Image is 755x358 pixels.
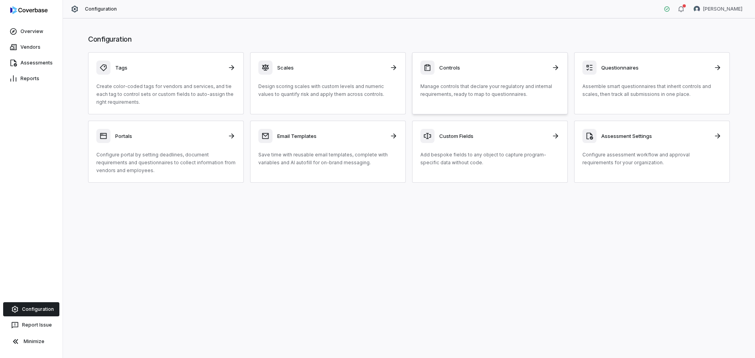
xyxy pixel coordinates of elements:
a: PortalsConfigure portal by setting deadlines, document requirements and questionnaires to collect... [88,121,244,183]
a: Email TemplatesSave time with reusable email templates, complete with variables and AI autofill f... [250,121,406,183]
a: TagsCreate color-coded tags for vendors and services, and tie each tag to control sets or custom ... [88,52,244,114]
a: Configuration [3,302,59,316]
p: Manage controls that declare your regulatory and internal requirements, ready to map to questionn... [420,83,560,98]
button: Minimize [3,334,59,349]
button: Report Issue [3,318,59,332]
span: Configuration [85,6,117,12]
a: QuestionnairesAssemble smart questionnaires that inherit controls and scales, then track all subm... [574,52,730,114]
p: Design scoring scales with custom levels and numeric values to quantify risk and apply them acros... [258,83,398,98]
span: [PERSON_NAME] [703,6,742,12]
a: Assessment SettingsConfigure assessment workflow and approval requirements for your organization. [574,121,730,183]
p: Assemble smart questionnaires that inherit controls and scales, then track all submissions in one... [582,83,722,98]
h3: Portals [115,132,223,140]
h3: Questionnaires [601,64,709,71]
a: Overview [2,24,61,39]
a: Assessments [2,56,61,70]
img: logo-D7KZi-bG.svg [10,6,48,14]
h3: Assessment Settings [601,132,709,140]
a: ScalesDesign scoring scales with custom levels and numeric values to quantify risk and apply them... [250,52,406,114]
h3: Custom Fields [439,132,547,140]
p: Add bespoke fields to any object to capture program-specific data without code. [420,151,560,167]
p: Create color-coded tags for vendors and services, and tie each tag to control sets or custom fiel... [96,83,236,106]
h3: Scales [277,64,385,71]
h3: Controls [439,64,547,71]
h3: Tags [115,64,223,71]
a: ControlsManage controls that declare your regulatory and internal requirements, ready to map to q... [412,52,568,114]
p: Configure portal by setting deadlines, document requirements and questionnaires to collect inform... [96,151,236,174]
a: Reports [2,72,61,86]
h3: Email Templates [277,132,385,140]
h1: Configuration [88,34,730,44]
img: Melanie Lorent avatar [694,6,700,12]
p: Save time with reusable email templates, complete with variables and AI autofill for on-brand mes... [258,151,398,167]
button: Melanie Lorent avatar[PERSON_NAME] [689,3,747,15]
p: Configure assessment workflow and approval requirements for your organization. [582,151,722,167]
a: Custom FieldsAdd bespoke fields to any object to capture program-specific data without code. [412,121,568,183]
a: Vendors [2,40,61,54]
